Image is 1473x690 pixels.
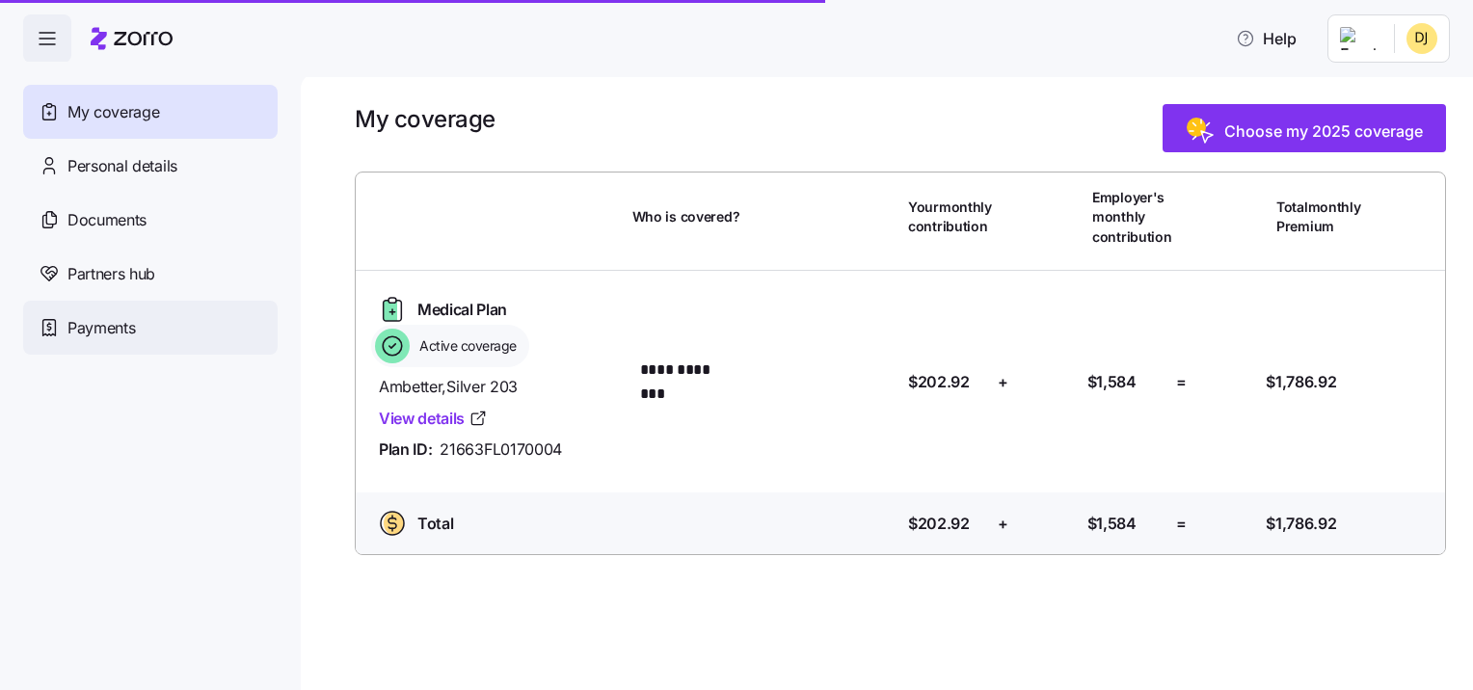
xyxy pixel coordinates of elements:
[23,247,278,301] a: Partners hub
[1340,27,1379,50] img: Employer logo
[23,193,278,247] a: Documents
[23,301,278,355] a: Payments
[67,208,147,232] span: Documents
[632,207,740,226] span: Who is covered?
[23,139,278,193] a: Personal details
[1087,512,1137,536] span: $1,584
[1176,370,1187,394] span: =
[379,375,617,399] span: Ambetter , Silver 203
[1087,370,1137,394] span: $1,584
[1176,512,1187,536] span: =
[908,370,970,394] span: $202.92
[908,198,992,237] span: Your monthly contribution
[67,100,159,124] span: My coverage
[67,316,135,340] span: Payments
[417,512,453,536] span: Total
[67,262,155,286] span: Partners hub
[379,407,488,431] a: View details
[67,154,177,178] span: Personal details
[23,85,278,139] a: My coverage
[379,438,432,462] span: Plan ID:
[998,370,1008,394] span: +
[417,298,507,322] span: Medical Plan
[1266,370,1336,394] span: $1,786.92
[998,512,1008,536] span: +
[355,104,495,134] h1: My coverage
[414,336,517,356] span: Active coverage
[440,438,562,462] span: 21663FL0170004
[1224,119,1423,143] span: Choose my 2025 coverage
[1406,23,1437,54] img: 4a29293c25c584b1cc50c3beb1ee060e
[1163,104,1446,152] button: Choose my 2025 coverage
[1092,188,1172,247] span: Employer's monthly contribution
[1236,27,1297,50] span: Help
[1266,512,1336,536] span: $1,786.92
[908,512,970,536] span: $202.92
[1220,19,1312,58] button: Help
[1276,198,1361,237] span: Total monthly Premium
